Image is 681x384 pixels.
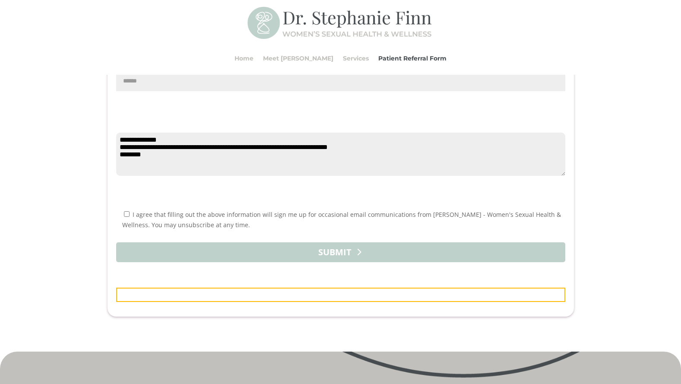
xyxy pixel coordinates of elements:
span: I agree that filling out the above information will sign me up for occasional email communication... [122,210,561,229]
div: One or more fields have an error. Please check and try again. [116,288,565,302]
a: Patient Referral Form [378,42,447,75]
input: I agree that filling out the above information will sign me up for occasional email communication... [124,211,130,217]
a: Meet [PERSON_NAME] [263,42,333,75]
a: Home [234,42,253,75]
a: Services [343,42,369,75]
button: Submit [116,242,565,262]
